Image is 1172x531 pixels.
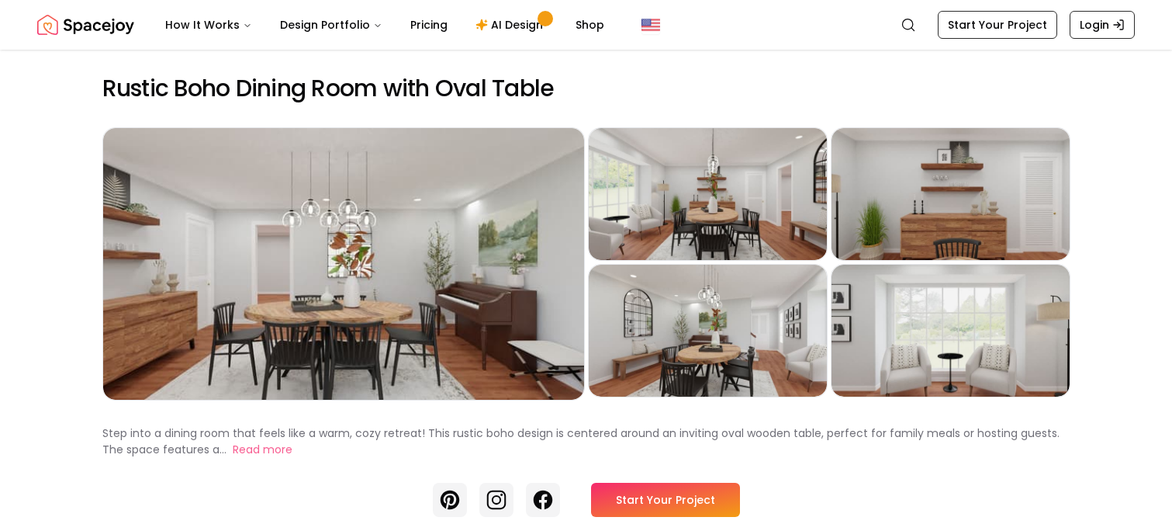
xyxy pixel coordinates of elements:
a: AI Design [463,9,560,40]
img: United States [641,16,660,34]
p: Step into a dining room that feels like a warm, cozy retreat! This rustic boho design is centered... [102,425,1060,457]
button: How It Works [153,9,264,40]
a: Shop [563,9,617,40]
a: Start Your Project [591,483,740,517]
button: Design Portfolio [268,9,395,40]
a: Pricing [398,9,460,40]
button: Read more [233,442,292,458]
img: Spacejoy Logo [37,9,134,40]
nav: Main [153,9,617,40]
h2: Rustic Boho Dining Room with Oval Table [102,75,1070,102]
a: Login [1070,11,1135,39]
a: Start Your Project [938,11,1057,39]
a: Spacejoy [37,9,134,40]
